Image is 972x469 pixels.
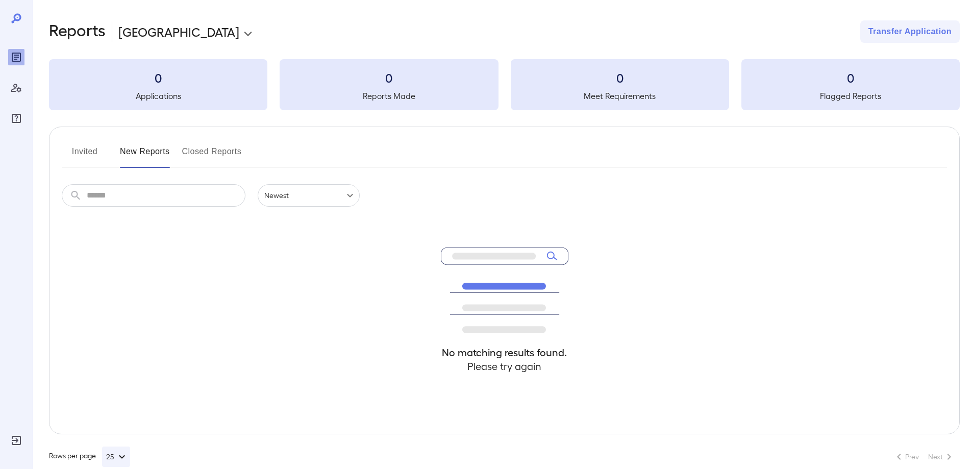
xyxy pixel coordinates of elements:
h4: No matching results found. [441,345,568,359]
h5: Reports Made [280,90,498,102]
h5: Flagged Reports [741,90,960,102]
h3: 0 [280,69,498,86]
h5: Meet Requirements [511,90,729,102]
summary: 0Applications0Reports Made0Meet Requirements0Flagged Reports [49,59,960,110]
div: Rows per page [49,447,130,467]
h3: 0 [741,69,960,86]
h3: 0 [511,69,729,86]
div: Reports [8,49,24,65]
button: New Reports [120,143,170,168]
div: Log Out [8,432,24,449]
button: Invited [62,143,108,168]
h2: Reports [49,20,106,43]
button: Transfer Application [860,20,960,43]
button: 25 [102,447,130,467]
div: Manage Users [8,80,24,96]
h5: Applications [49,90,267,102]
div: Newest [258,184,360,207]
h3: 0 [49,69,267,86]
div: FAQ [8,110,24,127]
nav: pagination navigation [888,449,960,465]
p: [GEOGRAPHIC_DATA] [118,23,239,40]
h4: Please try again [441,359,568,373]
button: Closed Reports [182,143,242,168]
